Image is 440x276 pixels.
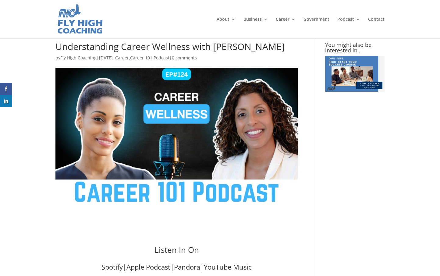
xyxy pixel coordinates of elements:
a: Fly High Coaching [60,55,97,61]
a: Contact [368,17,385,38]
a: Apple Podcast [126,262,170,271]
p: by | | , | [55,54,298,66]
span: [DATE] [99,55,113,61]
h3: | | | [93,264,261,273]
img: advertisement [325,56,385,92]
a: Spotify [101,262,123,271]
a: Career 101 Podcast [130,55,169,61]
img: Fly High Coaching [57,3,103,35]
a: Business [243,17,268,38]
a: 0 comments [172,55,197,61]
a: About [217,17,236,38]
a: Career [115,55,129,61]
a: Pandora [174,262,200,271]
a: Career [276,17,296,38]
a: YouTube Music [204,262,252,271]
h1: Understanding Career Wellness with [PERSON_NAME] [55,42,298,54]
span: Listen In On [154,244,199,255]
img: Career Wellness [55,68,298,204]
h4: You might also be interested in… [325,42,385,56]
a: Government [303,17,329,38]
a: Podcast [337,17,360,38]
